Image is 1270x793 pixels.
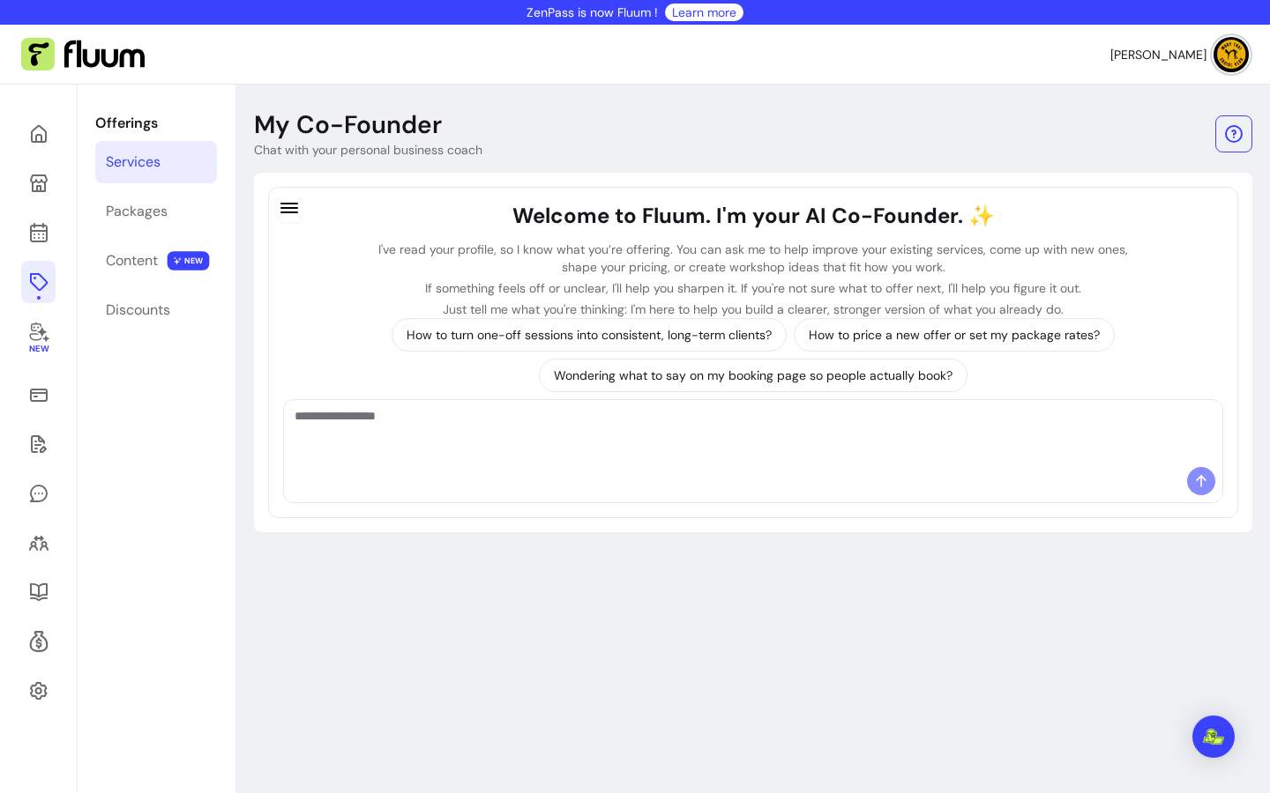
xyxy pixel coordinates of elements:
a: My Page [21,162,56,204]
a: Learn more [672,4,736,21]
a: Sales [21,374,56,416]
a: Home [21,113,56,155]
a: Content NEW [95,240,217,282]
a: Discounts [95,289,217,331]
div: Services [106,152,161,173]
a: Packages [95,190,217,233]
a: Offerings [21,261,56,303]
button: avatar[PERSON_NAME] [1110,37,1249,72]
a: Refer & Earn [21,620,56,663]
p: How to turn one-off sessions into consistent, long-term clients? [407,326,772,344]
p: Wondering what to say on my booking page so people actually book? [554,367,952,384]
textarea: Ask me anything... [295,407,1212,460]
div: Discounts [106,300,170,321]
a: My Messages [21,472,56,515]
div: Content [106,250,158,271]
a: Calendar [21,211,56,254]
p: Offerings [95,113,217,134]
div: Packages [106,201,168,222]
div: Open Intercom Messenger [1192,715,1235,758]
p: ZenPass is now Fluum ! [527,4,658,21]
img: Fluum Logo [21,38,145,71]
a: Resources [21,571,56,613]
img: avatar [1214,37,1249,72]
a: Settings [21,670,56,712]
a: Waivers [21,423,56,465]
a: Clients [21,522,56,564]
p: If something feels off or unclear, I'll help you sharpen it. If you're not sure what to offer nex... [369,279,1138,297]
span: [PERSON_NAME] [1110,46,1206,63]
a: New [21,310,56,367]
p: I've read your profile, so I know what you’re offering. You can ask me to help improve your exist... [369,241,1138,276]
p: How to price a new offer or set my package rates? [809,326,1100,344]
p: Chat with your personal business coach [254,141,482,159]
span: NEW [168,251,210,271]
p: Just tell me what you're thinking: I'm here to help you build a clearer, stronger version of what... [369,300,1138,318]
a: Services [95,141,217,183]
p: My Co-Founder [254,109,442,141]
span: New [28,344,48,355]
h1: Welcome to Fluum. I'm your AI Co-Founder. ✨ [369,202,1138,230]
